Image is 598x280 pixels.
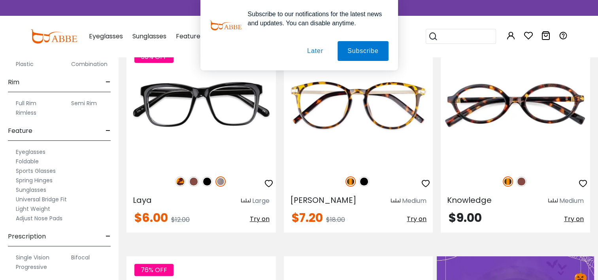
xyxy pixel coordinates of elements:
[290,195,357,206] span: [PERSON_NAME]
[297,41,333,61] button: Later
[16,176,53,185] label: Spring Hinges
[391,198,400,204] img: size ruler
[16,98,36,108] label: Full Rim
[16,166,56,176] label: Sports Glasses
[8,73,19,92] span: Rim
[407,212,426,226] button: Try on
[359,176,369,187] img: Black
[134,209,168,226] span: $6.00
[250,212,270,226] button: Try on
[449,209,482,226] span: $9.00
[16,214,62,223] label: Adjust Nose Pads
[175,176,185,187] img: Leopard
[402,196,426,206] div: Medium
[250,214,270,223] span: Try on
[16,262,47,272] label: Progressive
[16,108,36,117] label: Rimless
[133,195,152,206] span: Laya
[516,176,526,187] img: Brown
[447,195,492,206] span: Knowledge
[16,195,67,204] label: Universal Bridge Fit
[106,227,111,246] span: -
[171,215,190,224] span: $12.00
[345,176,356,187] img: Tortoise
[503,176,513,187] img: Tortoise
[564,214,584,223] span: Try on
[548,198,558,204] img: size ruler
[326,215,345,224] span: $18.00
[106,121,111,140] span: -
[106,73,111,92] span: -
[292,209,323,226] span: $7.20
[71,98,97,108] label: Semi Rim
[16,157,39,166] label: Foldable
[564,212,584,226] button: Try on
[338,41,388,61] button: Subscribe
[134,264,174,276] span: 76% OFF
[215,176,226,187] img: Gun
[559,196,584,206] div: Medium
[16,147,45,157] label: Eyeglasses
[71,253,90,262] label: Bifocal
[16,253,49,262] label: Single Vision
[16,185,46,195] label: Sunglasses
[407,214,426,223] span: Try on
[16,204,50,214] label: Light Weight
[241,9,389,28] div: Subscribe to our notifications for the latest news and updates. You can disable anytime.
[252,196,270,206] div: Large
[8,227,46,246] span: Prescription
[241,198,251,204] img: size ruler
[189,176,199,187] img: Brown
[284,43,433,168] img: Tortoise Callie - Combination ,Universal Bridge Fit
[441,43,590,168] img: Tortoise Knowledge - Acetate ,Universal Bridge Fit
[202,176,212,187] img: Black
[126,43,276,168] img: Gun Laya - Plastic ,Universal Bridge Fit
[210,9,241,41] img: notification icon
[8,121,32,140] span: Feature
